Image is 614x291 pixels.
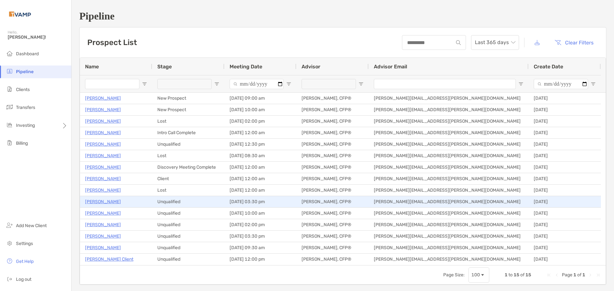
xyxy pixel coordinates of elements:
[224,185,296,196] div: [DATE] 12:00 am
[514,272,519,278] span: 15
[224,254,296,265] div: [DATE] 12:00 pm
[369,104,529,115] div: [PERSON_NAME][EMAIL_ADDRESS][PERSON_NAME][DOMAIN_NAME]
[296,219,369,230] div: [PERSON_NAME], CFP®
[152,242,224,253] div: Unqualified
[152,254,224,265] div: Unqualified
[534,64,563,70] span: Create Date
[374,79,516,89] input: Advisor Email Filter Input
[16,51,39,57] span: Dashboard
[296,242,369,253] div: [PERSON_NAME], CFP®
[302,64,320,70] span: Advisor
[471,272,480,278] div: 100
[152,219,224,230] div: Unqualified
[286,81,291,87] button: Open Filter Menu
[358,81,364,87] button: Open Filter Menu
[529,162,601,173] div: [DATE]
[85,79,139,89] input: Name Filter Input
[152,127,224,138] div: Intro Call Complete
[296,150,369,161] div: [PERSON_NAME], CFP®
[224,231,296,242] div: [DATE] 03:30 pm
[369,173,529,184] div: [PERSON_NAME][EMAIL_ADDRESS][PERSON_NAME][DOMAIN_NAME]
[562,272,572,278] span: Page
[85,198,121,206] a: [PERSON_NAME]
[85,244,121,252] a: [PERSON_NAME]
[296,254,369,265] div: [PERSON_NAME], CFP®
[369,162,529,173] div: [PERSON_NAME][EMAIL_ADDRESS][PERSON_NAME][DOMAIN_NAME]
[369,196,529,207] div: [PERSON_NAME][EMAIL_ADDRESS][PERSON_NAME][DOMAIN_NAME]
[224,242,296,253] div: [DATE] 09:30 am
[85,232,121,240] a: [PERSON_NAME]
[230,79,284,89] input: Meeting Date Filter Input
[152,231,224,242] div: Unqualified
[550,35,598,50] button: Clear Filters
[85,221,121,229] p: [PERSON_NAME]
[152,196,224,207] div: Unqualified
[79,10,606,22] h1: Pipeline
[529,208,601,219] div: [DATE]
[456,40,461,45] img: input icon
[224,139,296,150] div: [DATE] 12:30 pm
[152,116,224,127] div: Lost
[520,272,524,278] span: of
[224,150,296,161] div: [DATE] 08:30 am
[369,208,529,219] div: [PERSON_NAME][EMAIL_ADDRESS][PERSON_NAME][DOMAIN_NAME]
[6,85,13,93] img: clients icon
[296,196,369,207] div: [PERSON_NAME], CFP®
[369,185,529,196] div: [PERSON_NAME][EMAIL_ADDRESS][PERSON_NAME][DOMAIN_NAME]
[529,185,601,196] div: [DATE]
[296,104,369,115] div: [PERSON_NAME], CFP®
[573,272,576,278] span: 1
[296,93,369,104] div: [PERSON_NAME], CFP®
[369,219,529,230] div: [PERSON_NAME][EMAIL_ADDRESS][PERSON_NAME][DOMAIN_NAME]
[296,127,369,138] div: [PERSON_NAME], CFP®
[224,127,296,138] div: [DATE] 12:00 am
[230,64,262,70] span: Meeting Date
[591,81,596,87] button: Open Filter Menu
[16,223,47,228] span: Add New Client
[85,140,121,148] p: [PERSON_NAME]
[8,3,32,26] img: Zoe Logo
[6,275,13,283] img: logout icon
[85,94,121,102] p: [PERSON_NAME]
[296,173,369,184] div: [PERSON_NAME], CFP®
[296,139,369,150] div: [PERSON_NAME], CFP®
[224,173,296,184] div: [DATE] 12:00 am
[554,272,559,278] div: Previous Page
[529,150,601,161] div: [DATE]
[534,79,588,89] input: Create Date Filter Input
[85,163,121,171] a: [PERSON_NAME]
[369,127,529,138] div: [PERSON_NAME][EMAIL_ADDRESS][PERSON_NAME][DOMAIN_NAME]
[582,272,585,278] span: 1
[85,186,121,194] a: [PERSON_NAME]
[296,116,369,127] div: [PERSON_NAME], CFP®
[296,185,369,196] div: [PERSON_NAME], CFP®
[577,272,581,278] span: of
[224,104,296,115] div: [DATE] 10:00 am
[547,272,552,278] div: First Page
[152,173,224,184] div: Client
[8,34,67,40] span: [PERSON_NAME]!
[85,175,121,183] a: [PERSON_NAME]
[16,141,28,146] span: Billing
[369,150,529,161] div: [PERSON_NAME][EMAIL_ADDRESS][PERSON_NAME][DOMAIN_NAME]
[85,106,121,114] p: [PERSON_NAME]
[16,259,34,264] span: Get Help
[6,67,13,75] img: pipeline icon
[369,93,529,104] div: [PERSON_NAME][EMAIL_ADDRESS][PERSON_NAME][DOMAIN_NAME]
[529,231,601,242] div: [DATE]
[595,272,601,278] div: Last Page
[85,129,121,137] a: [PERSON_NAME]
[152,104,224,115] div: New Prospect
[85,255,133,263] a: [PERSON_NAME] Client
[529,242,601,253] div: [DATE]
[296,231,369,242] div: [PERSON_NAME], CFP®
[152,150,224,161] div: Lost
[6,139,13,147] img: billing icon
[369,242,529,253] div: [PERSON_NAME][EMAIL_ADDRESS][PERSON_NAME][DOMAIN_NAME]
